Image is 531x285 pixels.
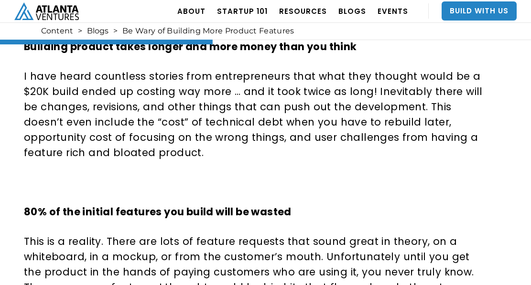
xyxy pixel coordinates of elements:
a: Build With Us [442,1,517,21]
a: Blogs [87,26,108,36]
div: > [113,26,118,36]
p: ‍ [24,175,483,190]
p: I have heard countless stories from entrepreneurs that what they thought would be a $20K build en... [24,69,483,160]
strong: 80% of the initial features you build will be wasted [24,205,292,219]
div: > [78,26,82,36]
div: Be Wary of Building More Product Features [122,26,294,36]
a: Content [41,26,73,36]
strong: Building product takes longer and more money than you think [24,40,357,53]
